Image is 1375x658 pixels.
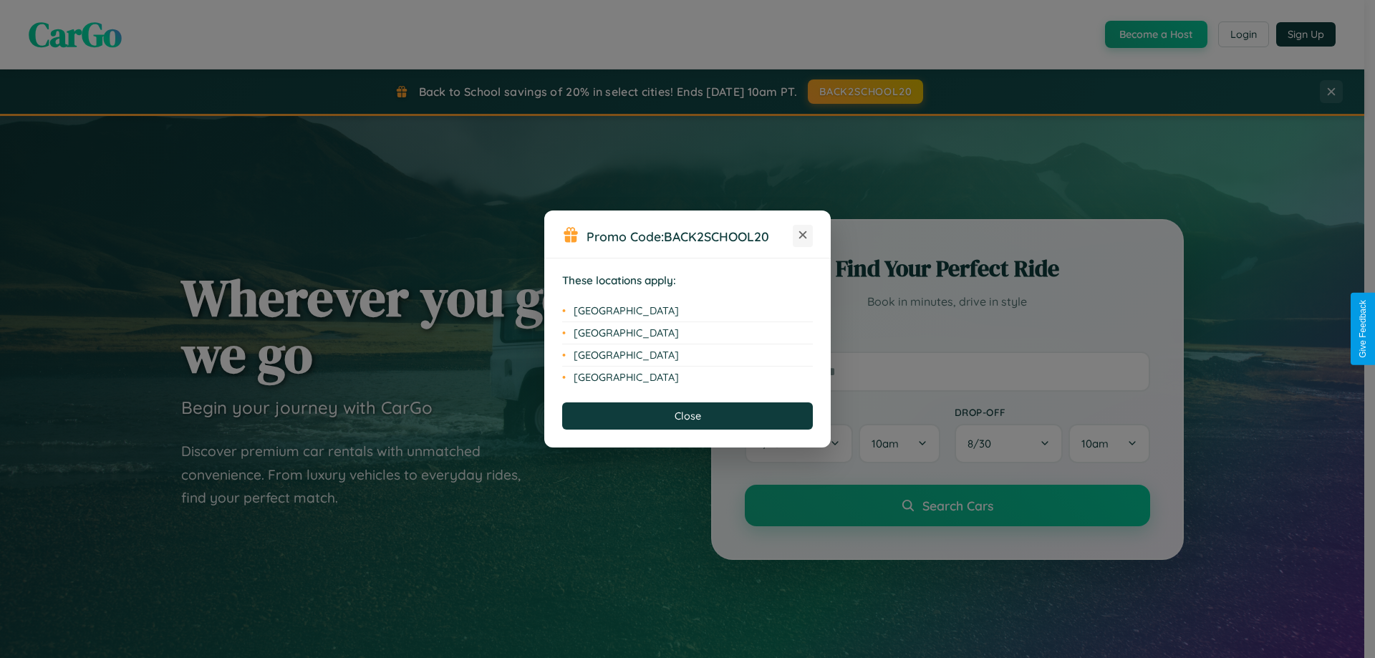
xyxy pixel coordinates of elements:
li: [GEOGRAPHIC_DATA] [562,322,813,344]
b: BACK2SCHOOL20 [664,228,769,244]
strong: These locations apply: [562,274,676,287]
li: [GEOGRAPHIC_DATA] [562,300,813,322]
div: Give Feedback [1358,300,1368,358]
li: [GEOGRAPHIC_DATA] [562,344,813,367]
li: [GEOGRAPHIC_DATA] [562,367,813,388]
button: Close [562,402,813,430]
h3: Promo Code: [587,228,793,244]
